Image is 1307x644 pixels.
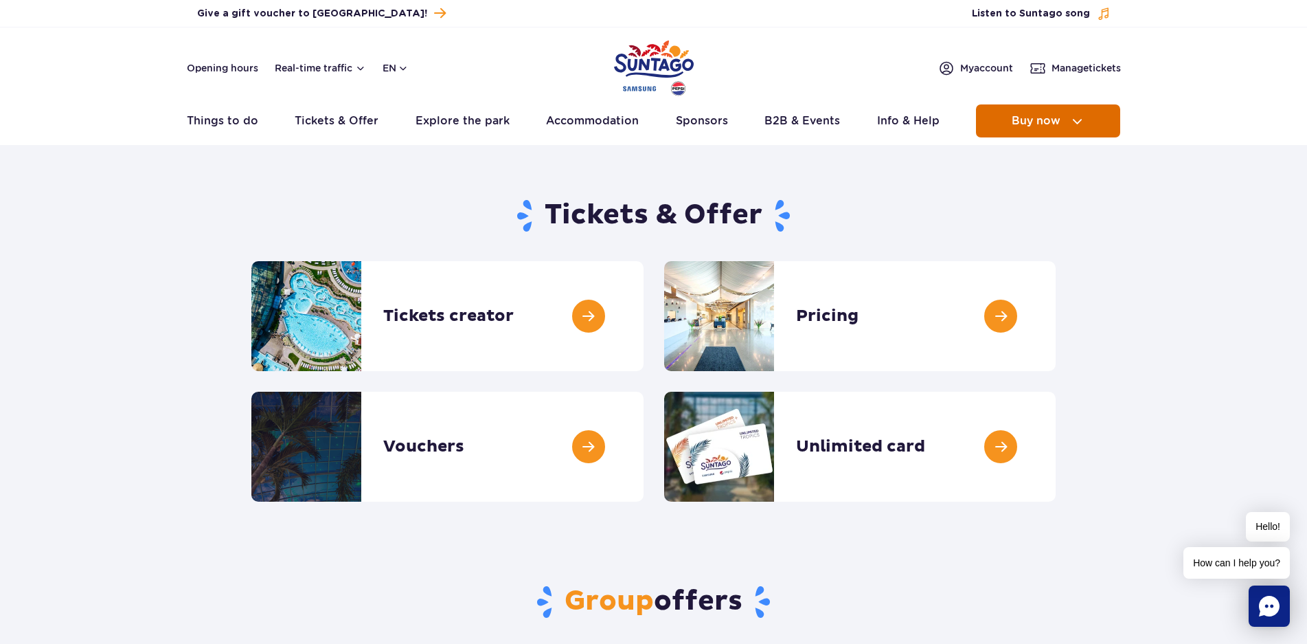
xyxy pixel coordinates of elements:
[972,7,1090,21] span: Listen to Suntago song
[565,584,654,619] span: Group
[764,104,840,137] a: B2B & Events
[960,61,1013,75] span: My account
[676,104,728,137] a: Sponsors
[251,584,1056,620] h2: offers
[976,104,1120,137] button: Buy now
[197,7,427,21] span: Give a gift voucher to [GEOGRAPHIC_DATA]!
[187,104,258,137] a: Things to do
[251,198,1056,234] h1: Tickets & Offer
[972,7,1111,21] button: Listen to Suntago song
[1052,61,1121,75] span: Manage tickets
[546,104,639,137] a: Accommodation
[1030,60,1121,76] a: Managetickets
[1246,512,1290,542] span: Hello!
[1249,586,1290,627] div: Chat
[197,4,446,23] a: Give a gift voucher to [GEOGRAPHIC_DATA]!
[275,63,366,74] button: Real-time traffic
[614,34,694,98] a: Park of Poland
[416,104,510,137] a: Explore the park
[1012,115,1060,127] span: Buy now
[1183,547,1290,579] span: How can I help you?
[938,60,1013,76] a: Myaccount
[187,61,258,75] a: Opening hours
[383,61,409,75] button: en
[877,104,940,137] a: Info & Help
[295,104,378,137] a: Tickets & Offer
